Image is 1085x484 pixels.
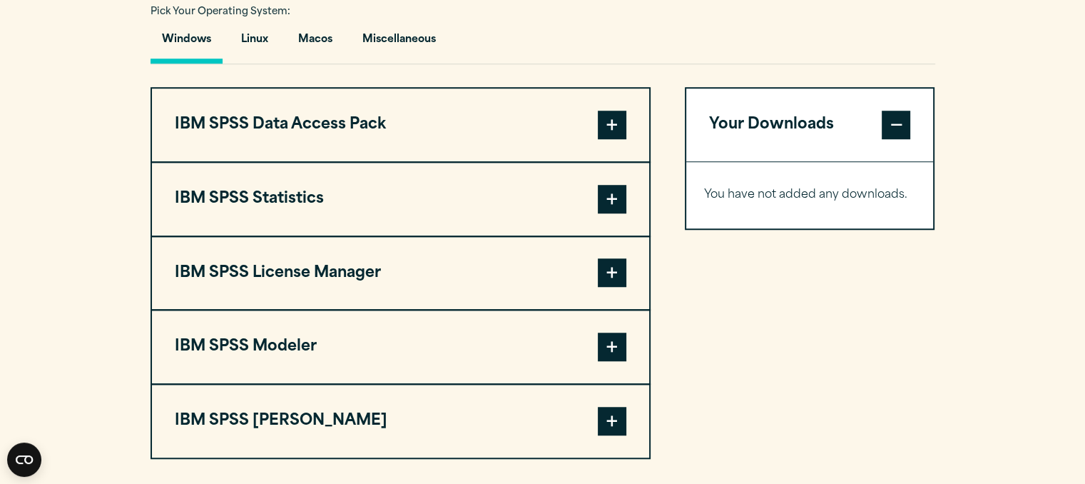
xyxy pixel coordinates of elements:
[686,161,934,228] div: Your Downloads
[686,89,934,161] button: Your Downloads
[152,89,649,161] button: IBM SPSS Data Access Pack
[351,23,447,64] button: Miscellaneous
[151,7,290,16] span: Pick Your Operating System:
[152,237,649,310] button: IBM SPSS License Manager
[287,23,344,64] button: Macos
[152,163,649,236] button: IBM SPSS Statistics
[152,385,649,458] button: IBM SPSS [PERSON_NAME]
[7,443,41,477] button: Open CMP widget
[704,185,916,206] p: You have not added any downloads.
[230,23,280,64] button: Linux
[151,23,223,64] button: Windows
[152,311,649,383] button: IBM SPSS Modeler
